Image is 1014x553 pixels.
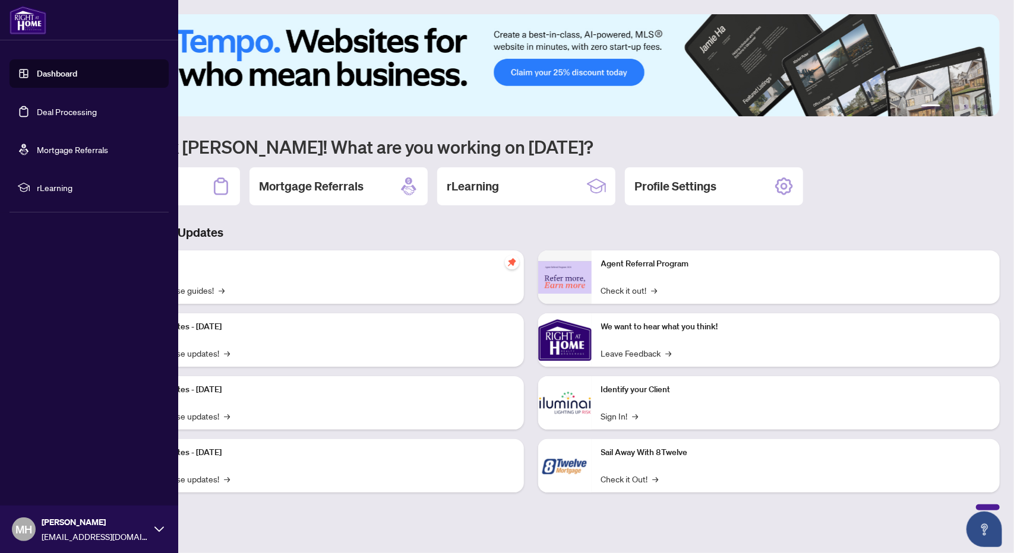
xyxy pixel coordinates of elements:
[601,472,659,485] a: Check it Out!→
[125,383,514,396] p: Platform Updates - [DATE]
[219,284,225,297] span: →
[955,104,959,109] button: 3
[601,347,672,360] a: Leave Feedback→
[10,6,46,34] img: logo
[538,439,592,492] img: Sail Away With 8Twelve
[964,104,969,109] button: 4
[983,104,988,109] button: 6
[125,258,514,271] p: Self-Help
[538,376,592,430] img: Identify your Client
[966,511,1002,547] button: Open asap
[601,409,639,422] a: Sign In!→
[125,446,514,459] p: Platform Updates - [DATE]
[224,347,230,360] span: →
[259,178,364,195] h2: Mortgage Referrals
[601,383,991,396] p: Identify your Client
[633,409,639,422] span: →
[601,284,658,297] a: Check it out!→
[974,104,978,109] button: 5
[538,261,592,294] img: Agent Referral Program
[37,68,77,79] a: Dashboard
[921,104,940,109] button: 1
[15,521,32,538] span: MH
[538,313,592,367] img: We want to hear what you think!
[224,472,230,485] span: →
[945,104,950,109] button: 2
[601,320,991,333] p: We want to hear what you think!
[62,224,1000,241] h3: Brokerage & Industry Updates
[666,347,672,360] span: →
[62,14,1000,116] img: Slide 0
[634,178,716,195] h2: Profile Settings
[37,144,108,155] a: Mortgage Referrals
[652,284,658,297] span: →
[62,135,1000,158] h1: Welcome back [PERSON_NAME]! What are you working on [DATE]?
[505,255,519,269] span: pushpin
[42,530,149,543] span: [EMAIL_ADDRESS][DOMAIN_NAME]
[601,258,991,271] p: Agent Referral Program
[224,409,230,422] span: →
[601,446,991,459] p: Sail Away With 8Twelve
[37,181,160,194] span: rLearning
[447,178,499,195] h2: rLearning
[653,472,659,485] span: →
[37,106,97,117] a: Deal Processing
[125,320,514,333] p: Platform Updates - [DATE]
[42,516,149,529] span: [PERSON_NAME]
